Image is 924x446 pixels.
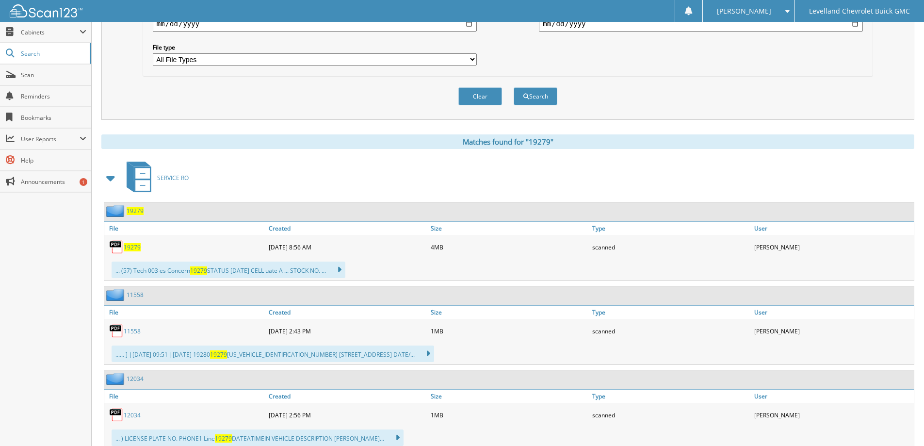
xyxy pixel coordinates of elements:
a: Size [428,390,590,403]
a: Created [266,306,428,319]
div: 4MB [428,237,590,257]
button: Search [514,87,557,105]
span: Help [21,156,86,165]
span: 19279 [190,266,207,275]
span: Scan [21,71,86,79]
div: [PERSON_NAME] [752,237,914,257]
div: [PERSON_NAME] [752,405,914,425]
span: Reminders [21,92,86,100]
span: SERVICE RO [157,174,189,182]
div: [DATE] 8:56 AM [266,237,428,257]
div: [PERSON_NAME] [752,321,914,341]
a: 19279 [124,243,141,251]
span: User Reports [21,135,80,143]
span: Announcements [21,178,86,186]
div: 1MB [428,321,590,341]
div: 1 [80,178,87,186]
a: Created [266,222,428,235]
a: File [104,306,266,319]
div: scanned [590,405,752,425]
img: PDF.png [109,408,124,422]
a: Size [428,306,590,319]
div: [DATE] 2:56 PM [266,405,428,425]
div: ... ) LICENSE PLATE NO. PHONE1 Line DATEATIMEIN VEHICLE DESCRIPTION [PERSON_NAME]... [112,429,404,446]
img: folder2.png [106,205,127,217]
span: 19279 [215,434,232,443]
div: scanned [590,321,752,341]
div: 1MB [428,405,590,425]
a: User [752,222,914,235]
span: Cabinets [21,28,80,36]
a: Type [590,306,752,319]
img: folder2.png [106,289,127,301]
span: Levelland Chevrolet Buick GMC [809,8,910,14]
a: 19279 [127,207,144,215]
img: PDF.png [109,324,124,338]
a: Created [266,390,428,403]
input: end [539,16,863,32]
img: folder2.png [106,373,127,385]
span: Search [21,50,85,58]
label: File type [153,43,477,51]
a: Type [590,222,752,235]
span: [PERSON_NAME] [717,8,771,14]
a: 12034 [124,411,141,419]
a: Size [428,222,590,235]
a: SERVICE RO [121,159,189,197]
iframe: Chat Widget [875,399,924,446]
img: PDF.png [109,240,124,254]
span: 19279 [210,350,227,359]
a: 11558 [124,327,141,335]
a: Type [590,390,752,403]
div: [DATE] 2:43 PM [266,321,428,341]
a: File [104,222,266,235]
img: scan123-logo-white.svg [10,4,82,17]
a: User [752,390,914,403]
div: ... (57) Tech 003 es Concern STATUS [DATE] CELL uate A ... STOCK NO. ... [112,262,345,278]
div: ...... ] |[DATE] 09:51 |[DATE] 19280 [US_VEHICLE_IDENTIFICATION_NUMBER] [STREET_ADDRESS] DATE/... [112,346,434,362]
button: Clear [458,87,502,105]
span: Bookmarks [21,114,86,122]
input: start [153,16,477,32]
a: 11558 [127,291,144,299]
div: scanned [590,237,752,257]
a: File [104,390,266,403]
div: Matches found for "19279" [101,134,914,149]
a: User [752,306,914,319]
a: 12034 [127,375,144,383]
